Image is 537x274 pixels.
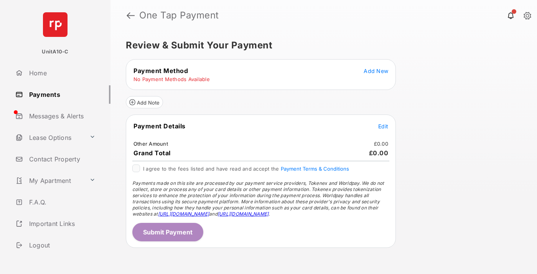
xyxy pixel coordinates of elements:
[42,48,68,56] p: UnitA10-C
[12,85,110,104] a: Payments
[158,211,209,217] a: [URL][DOMAIN_NAME]
[12,193,110,211] a: F.A.Q.
[364,67,388,75] button: Add New
[132,223,203,241] button: Submit Payment
[217,211,268,217] a: [URL][DOMAIN_NAME]
[126,96,163,108] button: Add Note
[12,64,110,82] a: Home
[133,149,171,157] span: Grand Total
[378,123,388,130] span: Edit
[12,171,86,190] a: My Apartment
[132,180,384,217] span: Payments made on this site are processed by our payment service providers, Tokenex and Worldpay. ...
[43,12,68,37] img: svg+xml;base64,PHN2ZyB4bWxucz0iaHR0cDovL3d3dy53My5vcmcvMjAwMC9zdmciIHdpZHRoPSI2NCIgaGVpZ2h0PSI2NC...
[133,67,188,75] span: Payment Method
[12,236,110,254] a: Logout
[133,122,186,130] span: Payment Details
[12,214,99,233] a: Important Links
[369,149,389,157] span: £0.00
[12,128,86,147] a: Lease Options
[143,166,349,172] span: I agree to the fees listed and have read and accept the
[374,140,389,147] td: £0.00
[281,166,349,172] button: I agree to the fees listed and have read and accept the
[126,41,516,50] h5: Review & Submit Your Payment
[12,107,110,125] a: Messages & Alerts
[133,76,210,83] td: No Payment Methods Available
[12,150,110,168] a: Contact Property
[364,68,388,74] span: Add New
[139,11,219,20] strong: One Tap Payment
[133,140,168,147] td: Other Amount
[378,122,388,130] button: Edit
